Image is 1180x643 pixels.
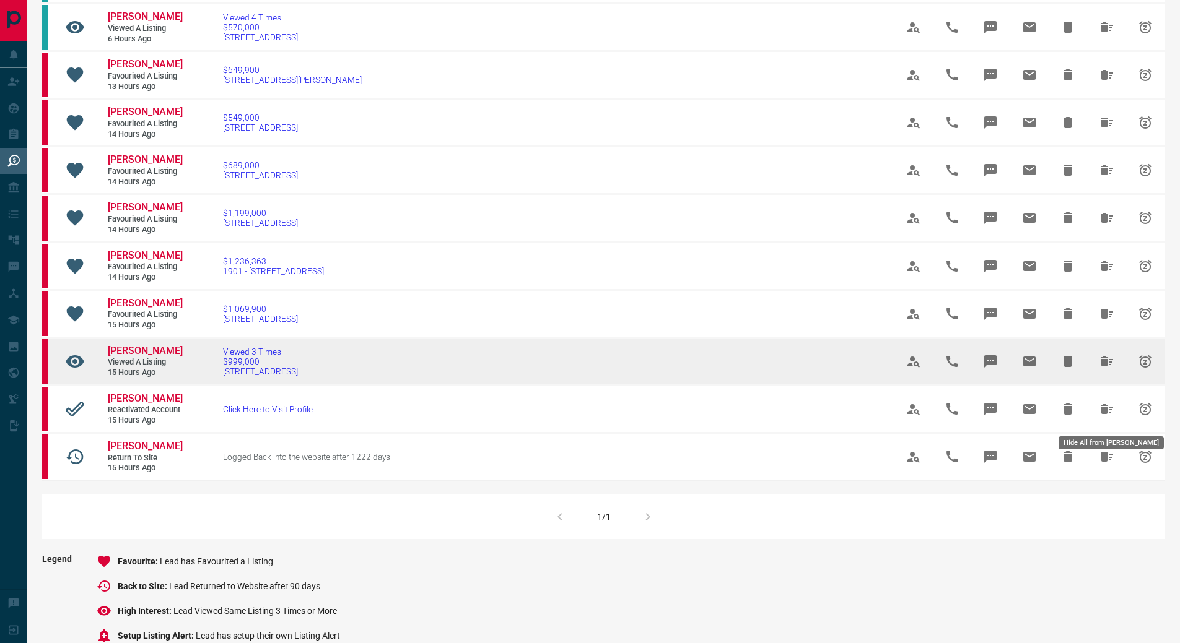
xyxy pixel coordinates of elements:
span: Call [937,299,967,329]
span: [PERSON_NAME] [108,249,183,261]
a: Viewed 4 Times$570,000[STREET_ADDRESS] [223,12,298,42]
span: 15 hours ago [108,368,182,378]
span: Email [1015,60,1044,90]
a: [PERSON_NAME] [108,345,182,358]
span: Viewed 4 Times [223,12,298,22]
span: Email [1015,108,1044,137]
span: Hide [1053,394,1083,424]
span: Message [976,203,1005,233]
span: $1,199,000 [223,208,298,218]
span: Email [1015,442,1044,472]
div: property.ca [42,244,48,288]
div: property.ca [42,148,48,192]
span: Hide All from Behehsta Kabir [1092,108,1122,137]
span: Message [976,251,1005,281]
a: Click Here to Visit Profile [223,404,313,414]
span: View Profile [899,203,929,233]
span: Lead Viewed Same Listing 3 Times or More [173,606,337,616]
div: 1/1 [597,512,611,522]
span: Message [976,347,1005,376]
span: Hide All from Behehsta Kabir [1092,347,1122,376]
span: Message [976,155,1005,185]
span: 14 hours ago [108,177,182,188]
span: Reactivated Account [108,405,182,415]
span: [PERSON_NAME] [108,345,183,356]
span: Call [937,155,967,185]
span: [STREET_ADDRESS] [223,366,298,376]
span: 1901 - [STREET_ADDRESS] [223,266,324,276]
span: [STREET_ADDRESS] [223,32,298,42]
span: View Profile [899,442,929,472]
a: [PERSON_NAME] [108,392,182,405]
span: Lead Returned to Website after 90 days [169,581,320,591]
span: Hide All from Behehsta Kabir [1092,155,1122,185]
a: [PERSON_NAME] [108,297,182,310]
span: Hide All from Behehsta Kabir [1092,60,1122,90]
a: [PERSON_NAME] [108,58,182,71]
span: Call [937,394,967,424]
span: Call [937,442,967,472]
span: [STREET_ADDRESS] [223,123,298,132]
span: [STREET_ADDRESS][PERSON_NAME] [223,75,362,85]
a: $649,900[STREET_ADDRESS][PERSON_NAME] [223,65,362,85]
a: [PERSON_NAME] [108,106,182,119]
span: Favourited a Listing [108,262,182,272]
span: Viewed a Listing [108,24,182,34]
span: Message [976,299,1005,329]
div: property.ca [42,53,48,97]
span: Call [937,12,967,42]
span: Email [1015,155,1044,185]
span: Favourited a Listing [108,309,182,320]
div: property.ca [42,339,48,384]
span: Return to Site [108,453,182,464]
span: Hide [1053,12,1083,42]
span: High Interest [118,606,173,616]
span: [PERSON_NAME] [108,11,183,22]
a: [PERSON_NAME] [108,11,182,24]
span: 13 hours ago [108,82,182,92]
span: Snooze [1130,299,1160,329]
span: Lead has Favourited a Listing [160,556,273,566]
span: Email [1015,347,1044,376]
span: 14 hours ago [108,225,182,235]
a: $689,000[STREET_ADDRESS] [223,160,298,180]
span: Message [976,108,1005,137]
span: Message [976,12,1005,42]
span: 14 hours ago [108,272,182,283]
span: Snooze [1130,251,1160,281]
span: Hide All from Behehsta Kabir [1092,394,1122,424]
span: Hide [1053,155,1083,185]
span: Favourited a Listing [108,71,182,82]
div: property.ca [42,291,48,336]
span: 15 hours ago [108,320,182,330]
a: $549,000[STREET_ADDRESS] [223,113,298,132]
span: Hide [1053,442,1083,472]
span: Hide [1053,108,1083,137]
span: $1,069,900 [223,304,298,314]
span: Call [937,251,967,281]
span: Call [937,203,967,233]
span: Viewed 3 Times [223,347,298,356]
span: Favourited a Listing [108,166,182,177]
span: Email [1015,394,1044,424]
span: View Profile [899,251,929,281]
span: View Profile [899,347,929,376]
div: property.ca [42,100,48,145]
span: [PERSON_NAME] [108,201,183,213]
span: Setup Listing Alert [118,631,196,641]
span: Snooze [1130,155,1160,185]
a: [PERSON_NAME] [108,440,182,453]
span: $549,000 [223,113,298,123]
span: $570,000 [223,22,298,32]
span: Hide All from Behehsta Kabir [1092,203,1122,233]
span: Email [1015,251,1044,281]
span: [STREET_ADDRESS] [223,218,298,228]
span: Lead has setup their own Listing Alert [196,631,340,641]
div: property.ca [42,387,48,431]
span: [PERSON_NAME] [108,392,183,404]
span: [STREET_ADDRESS] [223,314,298,324]
span: 15 hours ago [108,463,182,473]
span: View Profile [899,299,929,329]
span: Favourited a Listing [108,119,182,129]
